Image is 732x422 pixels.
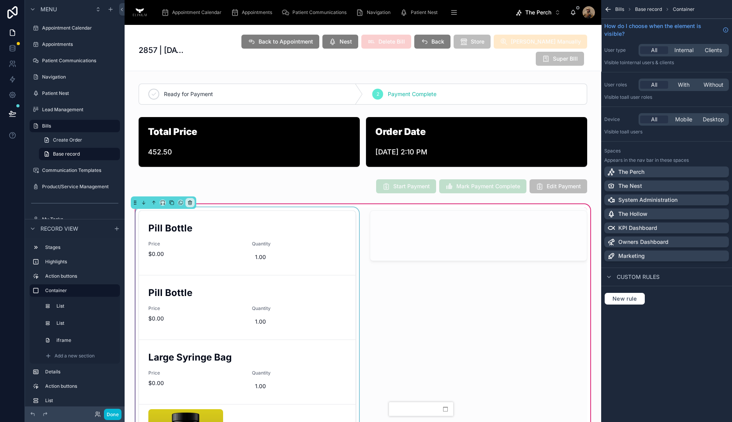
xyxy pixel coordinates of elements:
span: all users [624,129,642,135]
a: Bills [30,120,120,132]
a: Create Order [39,134,120,146]
label: iframe [56,337,115,343]
label: Appointments [42,41,118,47]
span: With [678,81,690,89]
a: Lead Management [30,103,120,116]
button: New rule [604,292,645,305]
span: Create Order [53,137,82,143]
span: Custom rules [617,273,660,281]
a: Patient Communications [279,5,352,19]
span: Internal [674,46,693,54]
span: Clients [705,46,722,54]
label: Bills [42,123,115,129]
label: Navigation [42,74,118,80]
p: Owners Dashboard [618,238,669,246]
label: Stages [45,244,117,250]
span: Appointments [242,9,272,16]
span: Without [704,81,723,89]
a: Appointment Calendar [30,22,120,34]
button: Done [104,409,121,420]
label: List [56,303,115,309]
label: Highlights [45,259,117,265]
a: How do I choose when the element is visible? [604,22,729,38]
label: User type [604,47,635,53]
span: Bills [615,6,624,12]
label: List [56,320,115,326]
p: Appears in the nav bar in these spaces [604,157,729,163]
label: Action buttons [45,273,117,279]
span: Navigation [367,9,391,16]
span: Patient Nest [411,9,438,16]
p: The Perch [618,168,644,176]
label: List [45,397,117,404]
span: New rule [609,295,640,302]
a: Patient Nest [30,87,120,100]
p: KPI Dashboard [618,224,657,232]
span: The Perch [525,9,551,16]
label: Spaces [604,148,621,154]
span: Menu [40,5,57,13]
span: All [651,116,657,123]
a: Communication Templates [30,164,120,177]
label: Container [45,287,114,294]
p: System Administration [618,196,677,204]
a: Navigation [354,5,396,19]
label: Details [45,369,117,375]
a: Patient Nest [398,5,443,19]
label: Patient Nest [42,90,118,96]
span: Desktop [703,116,724,123]
p: Visible to [604,60,729,66]
label: Lead Management [42,107,118,113]
a: Appointments [30,38,120,51]
p: The Nest [618,182,642,190]
span: All [651,81,657,89]
a: Appointment Calendar [159,5,227,19]
label: Action buttons [45,383,117,389]
label: Device [604,116,635,123]
span: All [651,46,657,54]
img: App logo [131,6,149,19]
span: Patient Communications [292,9,347,16]
label: My Tasks [42,216,118,222]
span: Base record [635,6,662,12]
span: Base record [53,151,80,157]
span: Mobile [675,116,692,123]
span: Container [673,6,695,12]
label: User roles [604,82,635,88]
a: Navigation [30,71,120,83]
div: scrollable content [25,238,125,406]
h1: 2857 | [DATE] [139,45,188,56]
span: All user roles [624,94,652,100]
span: Add a new section [55,353,95,359]
p: Visible to [604,129,729,135]
a: Appointments [229,5,278,19]
a: My Tasks [30,213,120,226]
label: Communication Templates [42,167,118,173]
label: Appointment Calendar [42,25,118,31]
span: Record view [40,225,78,233]
label: Product/Service Management [42,184,118,190]
a: Product/Service Management [30,180,120,193]
a: Base record [39,148,120,160]
span: Internal users & clients [624,60,674,65]
a: Patient Communications [30,54,120,67]
div: scrollable content [155,4,510,21]
p: The Hollow [618,210,648,218]
p: Visible to [604,94,729,100]
span: How do I choose when the element is visible? [604,22,720,38]
p: Marketing [618,252,645,260]
label: Patient Communications [42,58,118,64]
button: Select Button [510,5,567,19]
span: Appointment Calendar [172,9,222,16]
